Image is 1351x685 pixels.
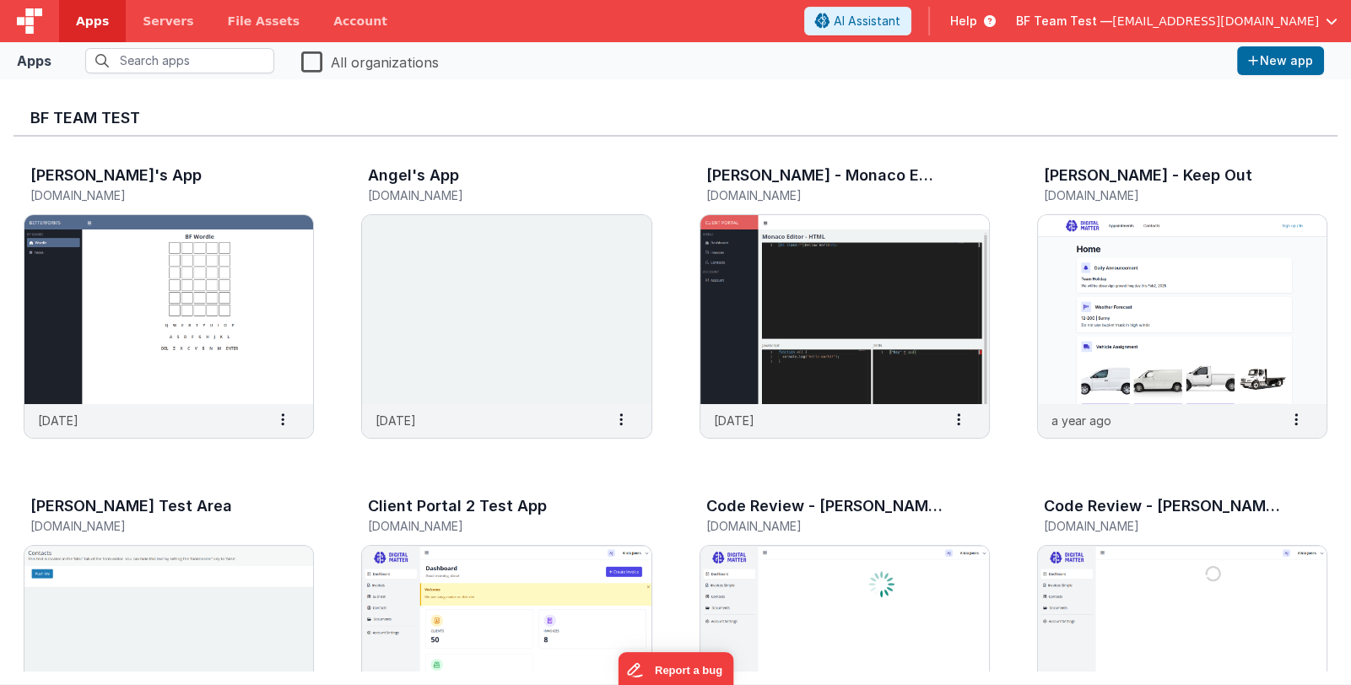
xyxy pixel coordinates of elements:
[76,13,109,30] span: Apps
[30,498,232,515] h3: [PERSON_NAME] Test Area
[1044,520,1285,532] h5: [DOMAIN_NAME]
[1016,13,1337,30] button: BF Team Test — [EMAIL_ADDRESS][DOMAIN_NAME]
[1237,46,1324,75] button: New app
[368,189,609,202] h5: [DOMAIN_NAME]
[1044,189,1285,202] h5: [DOMAIN_NAME]
[228,13,300,30] span: File Assets
[368,498,547,515] h3: Client Portal 2 Test App
[85,48,274,73] input: Search apps
[30,110,1321,127] h3: BF Team Test
[143,13,193,30] span: Servers
[301,49,439,73] label: All organizations
[368,520,609,532] h5: [DOMAIN_NAME]
[706,167,943,184] h3: [PERSON_NAME] - Monaco Editor Test
[706,520,948,532] h5: [DOMAIN_NAME]
[30,167,202,184] h3: [PERSON_NAME]'s App
[714,412,754,429] p: [DATE]
[804,7,911,35] button: AI Assistant
[834,13,900,30] span: AI Assistant
[30,189,272,202] h5: [DOMAIN_NAME]
[1044,167,1252,184] h3: [PERSON_NAME] - Keep Out
[376,412,416,429] p: [DATE]
[1044,498,1280,515] h3: Code Review - [PERSON_NAME]
[950,13,977,30] span: Help
[706,498,943,515] h3: Code Review - [PERSON_NAME]
[38,412,78,429] p: [DATE]
[706,189,948,202] h5: [DOMAIN_NAME]
[1112,13,1319,30] span: [EMAIL_ADDRESS][DOMAIN_NAME]
[368,167,459,184] h3: Angel's App
[1016,13,1112,30] span: BF Team Test —
[1051,412,1111,429] p: a year ago
[30,520,272,532] h5: [DOMAIN_NAME]
[17,51,51,71] div: Apps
